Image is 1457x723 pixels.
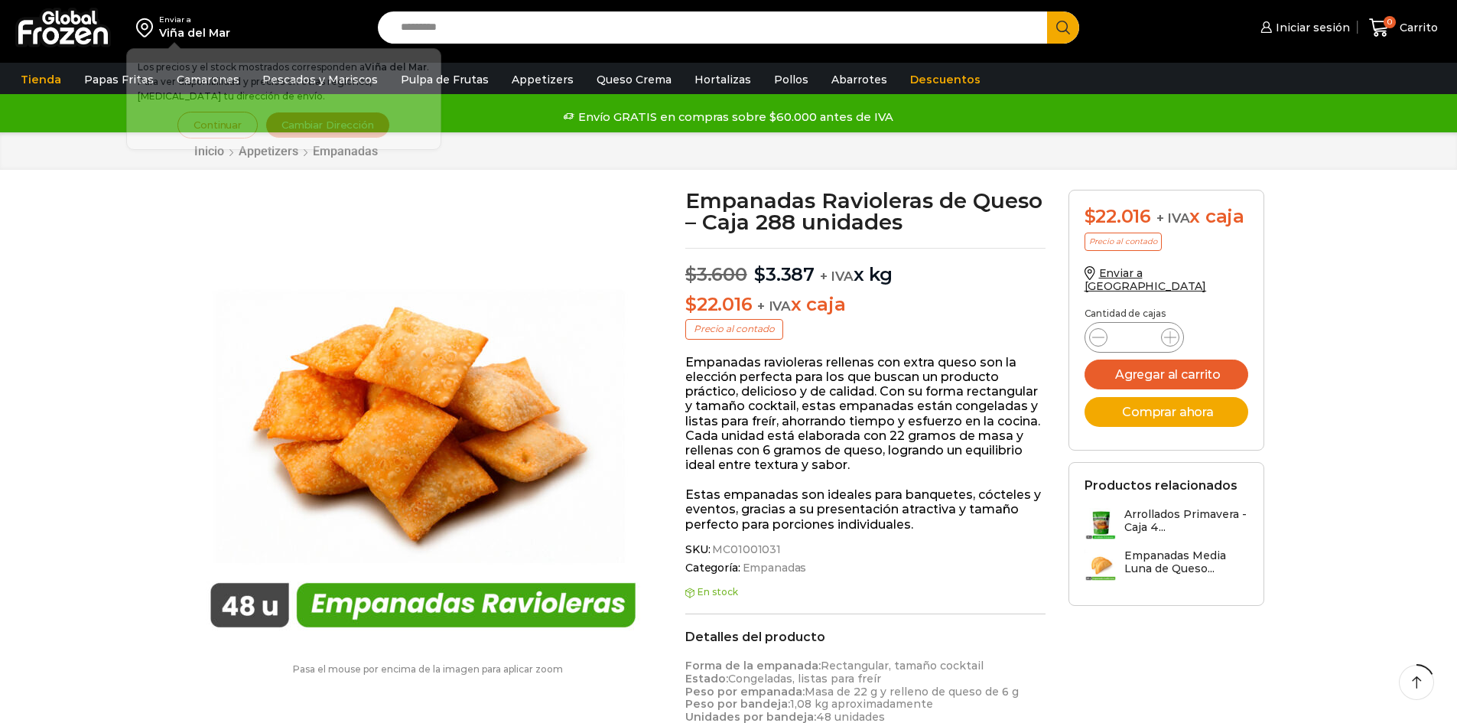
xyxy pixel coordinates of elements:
a: Enviar a [GEOGRAPHIC_DATA] [1085,266,1207,293]
p: Cantidad de cajas [1085,308,1248,319]
span: Iniciar sesión [1272,20,1350,35]
img: empanada-raviolera [194,190,652,649]
strong: Forma de la empanada: [685,659,821,673]
h1: Empanadas Ravioleras de Queso – Caja 288 unidades [685,190,1046,233]
a: Empanadas Media Luna de Queso... [1085,549,1248,582]
a: Appetizers [504,65,581,94]
p: Los precios y el stock mostrados corresponden a . Para ver disponibilidad y precios en otras regi... [138,60,430,104]
input: Product quantity [1120,327,1149,348]
span: $ [685,293,697,315]
p: x kg [685,248,1046,286]
a: Hortalizas [687,65,759,94]
strong: Peso por empanada: [685,685,805,699]
span: $ [754,263,766,285]
button: Cambiar Dirección [265,112,390,138]
span: + IVA [757,298,791,314]
div: Viña del Mar [159,25,230,41]
h3: Arrollados Primavera - Caja 4... [1124,508,1248,534]
a: Descuentos [902,65,988,94]
p: x caja [685,294,1046,316]
bdi: 22.016 [1085,205,1151,227]
p: Pasa el mouse por encima de la imagen para aplicar zoom [194,664,663,675]
strong: Viña del Mar [365,61,427,73]
a: Pollos [766,65,816,94]
bdi: 22.016 [685,293,752,315]
span: $ [1085,205,1096,227]
a: 0 Carrito [1365,10,1442,46]
button: Search button [1047,11,1079,44]
nav: Breadcrumb [194,144,379,158]
p: Precio al contado [685,319,783,339]
span: MC01001031 [710,543,781,556]
a: Empanadas [312,144,379,158]
span: Carrito [1396,20,1438,35]
strong: Peso por bandeja: [685,697,790,711]
button: Continuar [177,112,258,138]
bdi: 3.600 [685,263,747,285]
a: Papas Fritas [76,65,161,94]
p: Precio al contado [1085,233,1162,251]
a: Inicio [194,144,225,158]
p: Estas empanadas son ideales para banquetes, cócteles y eventos, gracias a su presentación atracti... [685,487,1046,532]
a: Iniciar sesión [1257,12,1350,43]
button: Agregar al carrito [1085,360,1248,389]
p: Empanadas ravioleras rellenas con extra queso son la elección perfecta para los que buscan un pro... [685,355,1046,473]
p: En stock [685,587,1046,598]
a: Appetizers [238,144,299,158]
bdi: 3.387 [754,263,815,285]
a: Arrollados Primavera - Caja 4... [1085,508,1248,541]
h2: Detalles del producto [685,630,1046,644]
a: Abarrotes [824,65,895,94]
a: Queso Crema [589,65,679,94]
button: Comprar ahora [1085,397,1248,427]
span: + IVA [820,269,854,284]
a: Tienda [13,65,69,94]
div: Enviar a [159,15,230,25]
a: Empanadas [740,562,807,575]
h3: Empanadas Media Luna de Queso... [1124,549,1248,575]
span: 0 [1384,16,1396,28]
img: address-field-icon.svg [136,15,159,41]
span: + IVA [1156,210,1190,226]
span: Categoría: [685,562,1046,575]
span: SKU: [685,543,1046,556]
div: x caja [1085,206,1248,228]
h2: Productos relacionados [1085,478,1237,493]
a: Pulpa de Frutas [393,65,496,94]
span: $ [685,263,697,285]
strong: Estado: [685,672,728,686]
